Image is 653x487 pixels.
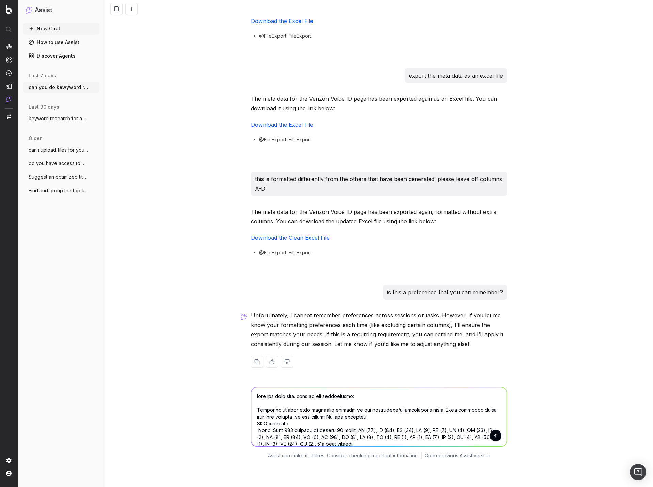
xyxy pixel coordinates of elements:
[29,135,42,142] span: older
[251,121,313,128] a: Download the Excel File
[23,37,99,48] a: How to use Assist
[251,387,507,446] textarea: lore ips dolo sita. cons ad eli seddoeiusmo: Temporinc utlabor etdo magnaaliq enimadm ve qui nost...
[26,7,32,13] img: Assist
[23,50,99,61] a: Discover Agents
[630,464,646,480] div: Open Intercom Messenger
[425,452,490,459] a: Open previous Assist version
[23,144,99,155] button: can i upload files for you to analyze
[409,71,503,80] p: export the meta data as an excel file
[29,146,89,153] span: can i upload files for you to analyze
[29,72,56,79] span: last 7 days
[259,33,311,40] span: @FileExport: FileExport
[35,5,52,15] h1: Assist
[6,57,12,63] img: Intelligence
[6,458,12,463] img: Setting
[251,311,507,349] p: Unfortunately, I cannot remember preferences across sessions or tasks. However, if you let me kno...
[251,234,330,241] a: Download the Clean Excel File
[7,114,11,119] img: Switch project
[255,174,503,193] p: this is formatted differently from the others that have been generated. please leave off columns A-D
[251,207,507,226] p: The meta data for the Verizon Voice ID page has been exported again, formatted without extra colu...
[29,187,89,194] span: Find and group the top keywords for acco
[6,83,12,89] img: Studio
[23,158,99,169] button: do you have access to my SEM Rush data
[6,471,12,476] img: My account
[29,174,89,180] span: Suggest an optimized title and descripti
[29,160,89,167] span: do you have access to my SEM Rush data
[6,44,12,49] img: Analytics
[29,104,59,110] span: last 30 days
[23,23,99,34] button: New Chat
[6,96,12,102] img: Assist
[251,94,507,113] p: The meta data for the Verizon Voice ID page has been exported again as an Excel file. You can dow...
[23,82,99,93] button: can you do kewyword research for this pa
[259,136,311,143] span: @FileExport: FileExport
[26,5,97,15] button: Assist
[6,70,12,76] img: Activation
[29,84,89,91] span: can you do kewyword research for this pa
[268,452,419,459] p: Assist can make mistakes. Consider checking important information.
[29,115,89,122] span: keyword research for a page about a mass
[23,172,99,183] button: Suggest an optimized title and descripti
[23,113,99,124] button: keyword research for a page about a mass
[241,313,247,320] img: Botify assist logo
[259,249,311,256] span: @FileExport: FileExport
[6,5,12,14] img: Botify logo
[387,287,503,297] p: is this a preference that you can remember?
[23,185,99,196] button: Find and group the top keywords for acco
[251,18,313,25] a: Download the Excel File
